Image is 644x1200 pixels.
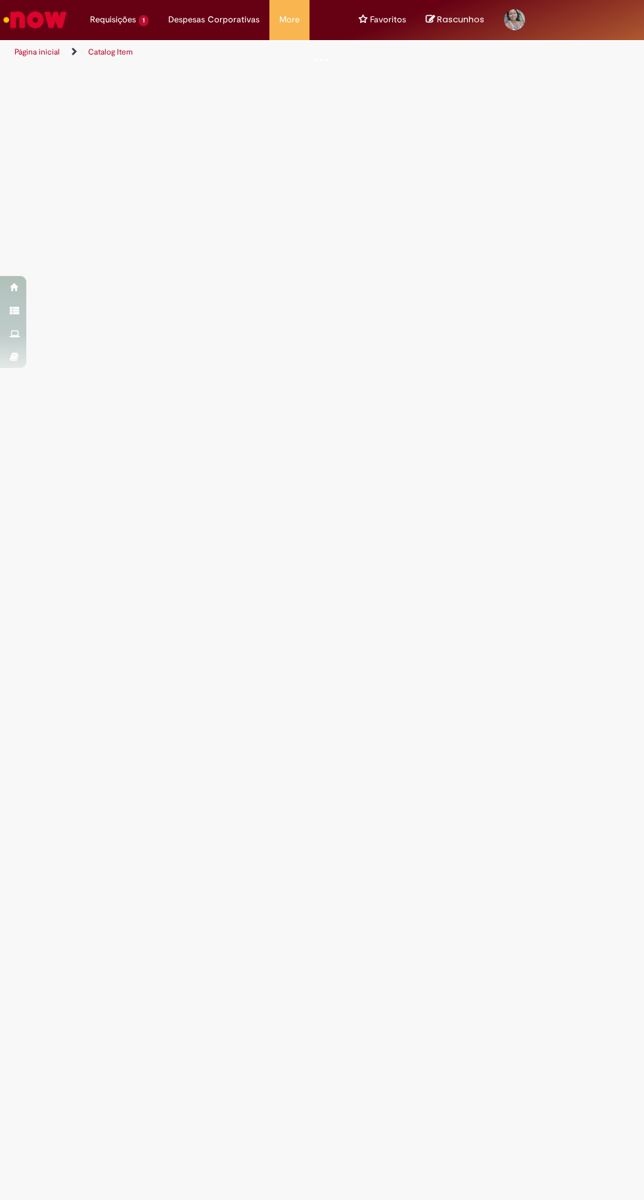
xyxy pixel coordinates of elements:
span: Requisições [90,13,136,26]
img: ServiceNow [1,7,69,33]
a: Catalog Item [88,47,133,57]
span: Despesas Corporativas [168,13,260,26]
span: 1 [139,15,149,26]
span: More [279,13,300,26]
span: Rascunhos [437,13,484,26]
a: Página inicial [14,47,60,57]
ul: Trilhas de página [10,40,312,64]
a: No momento, sua lista de rascunhos tem 0 Itens [426,13,484,26]
span: Favoritos [370,13,406,26]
